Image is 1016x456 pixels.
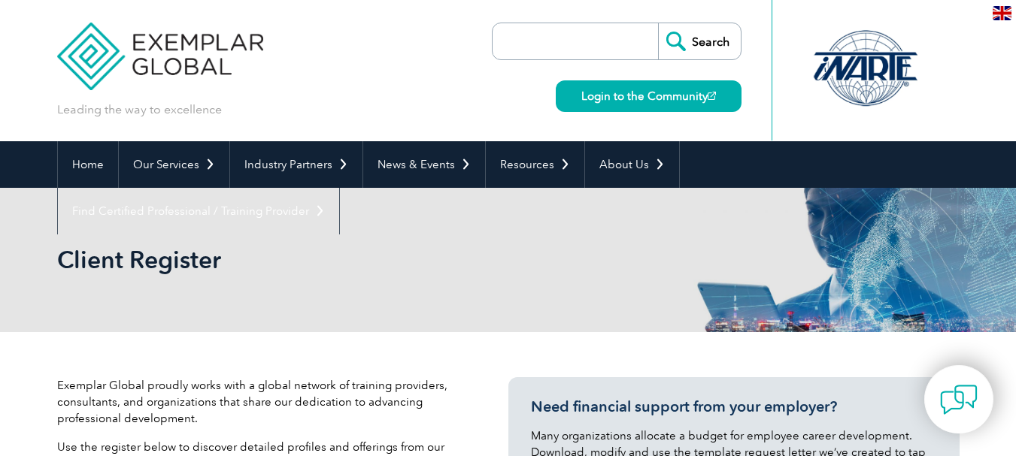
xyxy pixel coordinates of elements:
a: About Us [585,141,679,188]
a: Login to the Community [556,80,742,112]
img: contact-chat.png [940,381,978,418]
h2: Client Register [57,248,689,272]
a: Industry Partners [230,141,362,188]
a: News & Events [363,141,485,188]
a: Find Certified Professional / Training Provider [58,188,339,234]
input: Search [658,23,741,59]
p: Exemplar Global proudly works with a global network of training providers, consultants, and organ... [57,377,463,427]
a: Our Services [119,141,229,188]
a: Resources [486,141,584,188]
a: Home [58,141,118,188]
h3: Need financial support from your employer? [531,397,937,416]
img: open_square.png [708,92,716,100]
p: Leading the way to excellence [57,101,222,118]
img: en [993,6,1011,20]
